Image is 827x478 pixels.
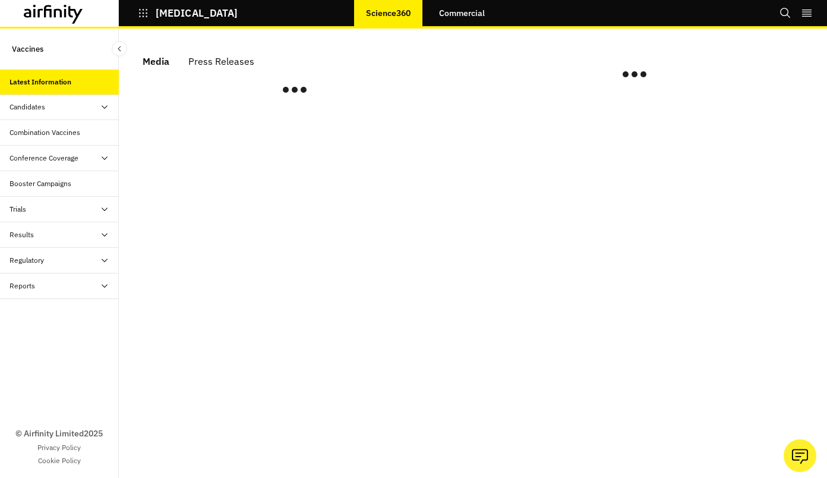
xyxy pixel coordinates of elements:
button: [MEDICAL_DATA] [138,3,238,23]
p: © Airfinity Limited 2025 [15,427,103,440]
button: Ask our analysts [784,439,816,472]
div: Latest Information [10,77,71,87]
div: Results [10,229,34,240]
div: Media [143,52,169,70]
p: [MEDICAL_DATA] [156,8,238,18]
div: Reports [10,281,35,291]
a: Privacy Policy [37,442,81,453]
div: Combination Vaccines [10,127,80,138]
div: Conference Coverage [10,153,78,163]
div: Press Releases [188,52,254,70]
div: Candidates [10,102,45,112]
p: Vaccines [12,38,43,60]
div: Booster Campaigns [10,178,71,189]
button: Close Sidebar [112,41,127,56]
p: Science360 [366,8,411,18]
a: Cookie Policy [38,455,81,466]
button: Search [779,3,791,23]
div: Trials [10,204,26,215]
div: Regulatory [10,255,44,266]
